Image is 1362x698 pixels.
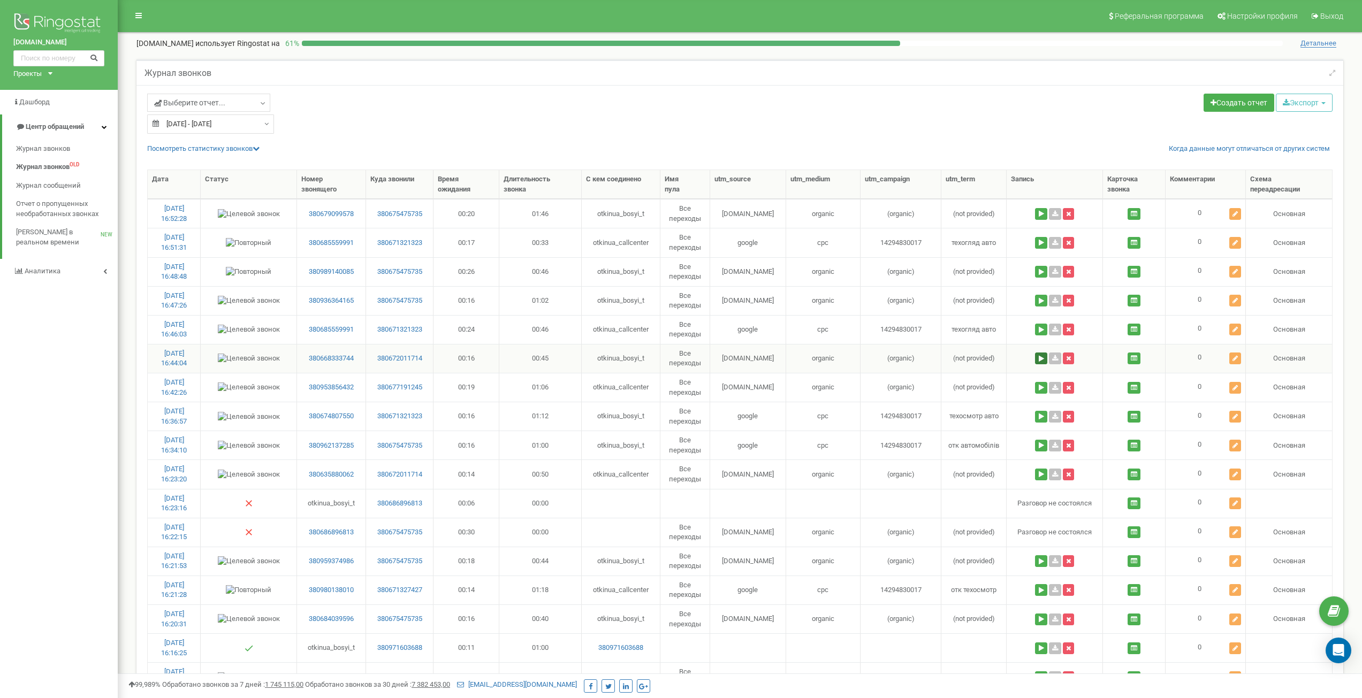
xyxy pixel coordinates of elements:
[861,402,941,431] td: 14294830017
[499,402,581,431] td: 01:12
[710,604,786,633] td: [DOMAIN_NAME]
[1246,315,1332,344] td: Основная
[786,402,861,431] td: cpc
[861,199,941,228] td: (organic)
[301,411,361,421] a: 380674807550
[499,257,581,286] td: 00:46
[861,170,941,199] th: utm_campaign
[861,547,941,576] td: (organic)
[582,199,661,228] td: otkinua_bosyi_t
[1049,266,1061,278] a: Скачать
[370,614,429,624] a: 380675475735
[786,170,861,199] th: utm_medium
[1049,237,1061,249] a: Скачать
[301,296,361,306] a: 380936364165
[1049,642,1061,654] a: Скачать
[433,257,499,286] td: 00:26
[218,296,280,306] img: Целевой звонок
[582,373,661,402] td: otkinua_callcenter
[499,662,581,691] td: 00:41
[941,604,1007,633] td: (not provided)
[161,639,187,657] a: [DATE] 16:16:25
[370,267,429,277] a: 380675475735
[941,402,1007,431] td: техосмотр авто
[1246,459,1332,488] td: Основная
[161,204,187,223] a: [DATE] 16:52:28
[19,98,50,106] span: Дашборд
[786,199,861,228] td: organic
[582,459,661,488] td: otkinua_callcenter
[1063,584,1074,596] button: Удалить запись
[1166,633,1246,662] td: 0
[499,489,581,518] td: 00:00
[710,402,786,431] td: google
[301,325,361,335] a: 380685559991
[660,576,710,604] td: Все переходы
[301,209,361,219] a: 380679099578
[161,523,187,541] a: [DATE] 16:22:15
[499,459,581,488] td: 00:50
[433,662,499,691] td: 00:26
[154,97,225,108] span: Выберите отчет...
[1246,228,1332,257] td: Основная
[1049,208,1061,220] a: Скачать
[660,547,710,576] td: Все переходы
[660,431,710,459] td: Все переходы
[226,238,271,248] img: Повторный
[161,233,187,251] a: [DATE] 16:51:31
[861,431,941,459] td: 14294830017
[861,315,941,344] td: 14294830017
[433,576,499,604] td: 00:14
[161,494,187,512] a: [DATE] 16:23:16
[1166,257,1246,286] td: 0
[1246,199,1332,228] td: Основная
[1049,411,1061,423] a: Скачать
[433,547,499,576] td: 00:18
[457,680,577,688] a: [EMAIL_ADDRESS][DOMAIN_NAME]
[582,286,661,315] td: otkinua_bosyi_t
[301,470,361,480] a: 380635880062
[433,315,499,344] td: 00:24
[16,144,70,154] span: Журнал звонков
[1246,402,1332,431] td: Основная
[433,228,499,257] td: 00:17
[370,556,429,566] a: 380675475735
[582,170,661,199] th: С кем соединено
[710,228,786,257] td: google
[582,402,661,431] td: otkinua_bosyi_t
[370,209,429,219] a: 380675475735
[786,315,861,344] td: cpc
[16,140,118,158] a: Журнал звонков
[161,436,187,454] a: [DATE] 16:34:10
[861,604,941,633] td: (organic)
[941,315,1007,344] td: техогляд авто
[1204,94,1274,112] a: Создать отчет
[161,292,187,310] a: [DATE] 16:47:26
[499,286,581,315] td: 01:02
[786,518,861,547] td: organic
[499,576,581,604] td: 01:18
[13,37,104,48] a: [DOMAIN_NAME]
[218,672,280,682] img: Целевой звонок
[1246,286,1332,315] td: Основная
[147,144,260,152] a: Посмотреть cтатистику звонков
[195,39,280,48] span: использует Ringostat на
[433,373,499,402] td: 00:19
[1063,440,1074,451] button: Удалить запись
[660,199,710,228] td: Все переходы
[370,325,429,335] a: 380671321323
[499,547,581,576] td: 00:44
[280,38,302,49] p: 61 %
[786,547,861,576] td: organic
[161,407,187,425] a: [DATE] 16:36:57
[710,576,786,604] td: google
[786,576,861,604] td: cpc
[370,382,429,393] a: 380677191245
[1246,518,1332,547] td: Основная
[161,378,187,396] a: [DATE] 16:42:26
[370,643,429,653] a: 380971603688
[1063,469,1074,480] button: Удалить запись
[1300,39,1336,48] span: Детальнее
[245,644,253,653] img: Отвечен
[499,228,581,257] td: 00:33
